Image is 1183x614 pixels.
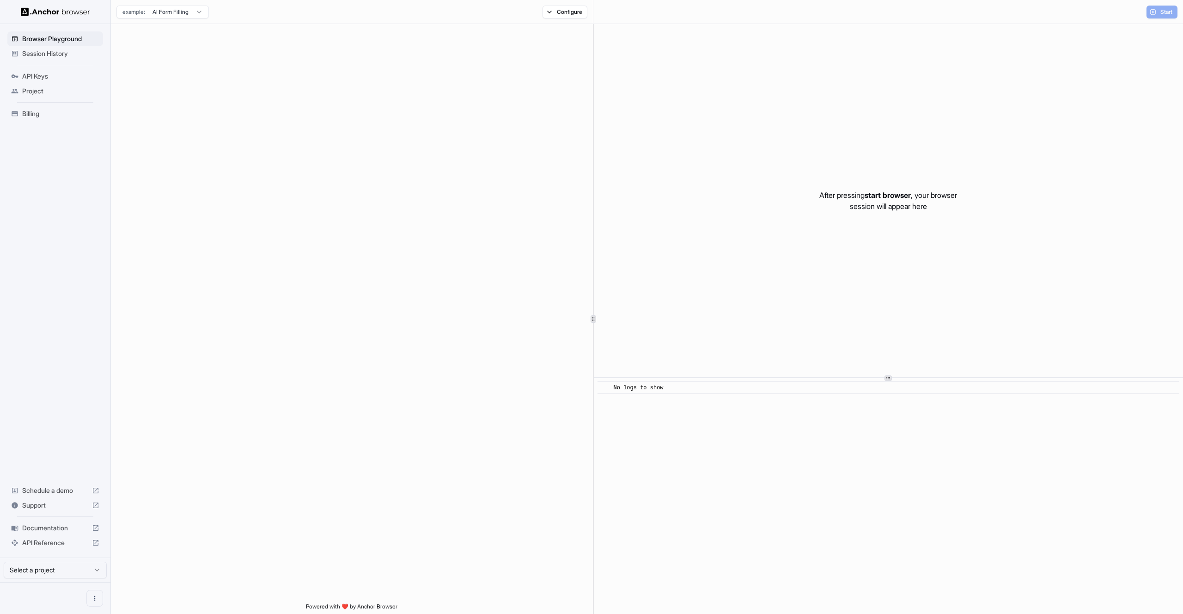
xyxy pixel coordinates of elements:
span: Schedule a demo [22,486,88,495]
button: Open menu [86,590,103,607]
span: start browser [865,190,911,200]
div: Schedule a demo [7,483,103,498]
p: After pressing , your browser session will appear here [819,190,957,212]
div: Documentation [7,521,103,535]
span: API Keys [22,72,99,81]
span: Support [22,501,88,510]
div: API Keys [7,69,103,84]
div: API Reference [7,535,103,550]
div: Support [7,498,103,513]
button: Configure [543,6,587,18]
span: API Reference [22,538,88,547]
span: Session History [22,49,99,58]
img: Anchor Logo [21,7,90,16]
div: Session History [7,46,103,61]
div: Project [7,84,103,98]
div: Billing [7,106,103,121]
span: Browser Playground [22,34,99,43]
span: Project [22,86,99,96]
span: ​ [602,383,607,393]
span: example: [122,8,145,16]
span: Billing [22,109,99,118]
span: Powered with ❤️ by Anchor Browser [306,603,397,614]
span: Documentation [22,523,88,533]
div: Browser Playground [7,31,103,46]
span: No logs to show [614,385,664,391]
